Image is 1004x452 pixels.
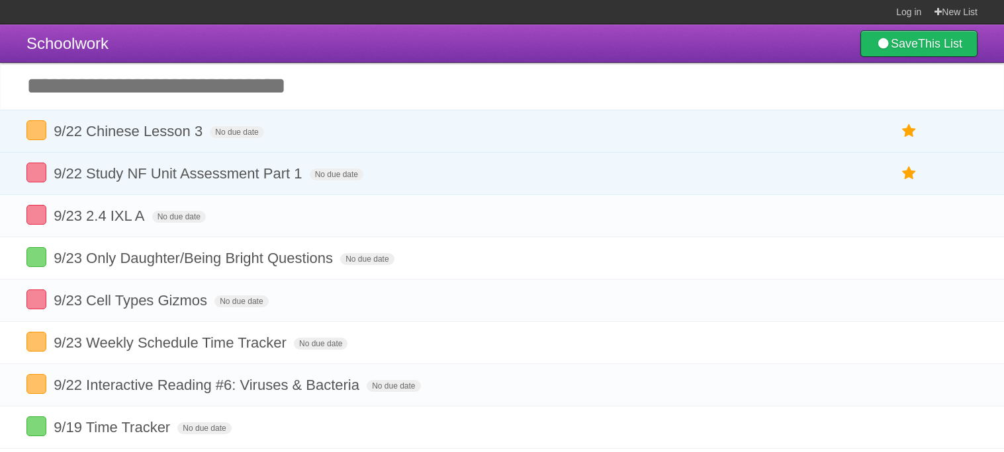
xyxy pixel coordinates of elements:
a: SaveThis List [860,30,978,57]
label: Done [26,374,46,394]
span: No due date [177,422,231,434]
span: No due date [310,169,363,180]
label: Done [26,332,46,352]
b: This List [918,37,962,50]
span: No due date [340,253,394,265]
label: Done [26,120,46,140]
label: Done [26,205,46,225]
span: 9/23 2.4 IXL A [54,207,148,224]
span: 9/23 Weekly Schedule Time Tracker [54,334,290,351]
span: Schoolwork [26,34,109,52]
label: Done [26,416,46,436]
span: 9/23 Cell Types Gizmos [54,292,210,309]
span: 9/22 Chinese Lesson 3 [54,123,206,139]
span: No due date [210,126,263,138]
span: No due date [214,295,268,307]
span: No due date [367,380,420,392]
span: No due date [294,338,347,350]
label: Star task [897,120,922,142]
span: 9/22 Study NF Unit Assessment Part 1 [54,165,305,182]
span: 9/19 Time Tracker [54,419,173,435]
span: No due date [152,211,206,223]
label: Done [26,163,46,182]
span: 9/22 Interactive Reading #6: Viruses & Bacteria [54,377,363,393]
label: Star task [897,163,922,184]
span: 9/23 Only Daughter/Being Bright Questions [54,250,336,266]
label: Done [26,289,46,309]
label: Done [26,247,46,267]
